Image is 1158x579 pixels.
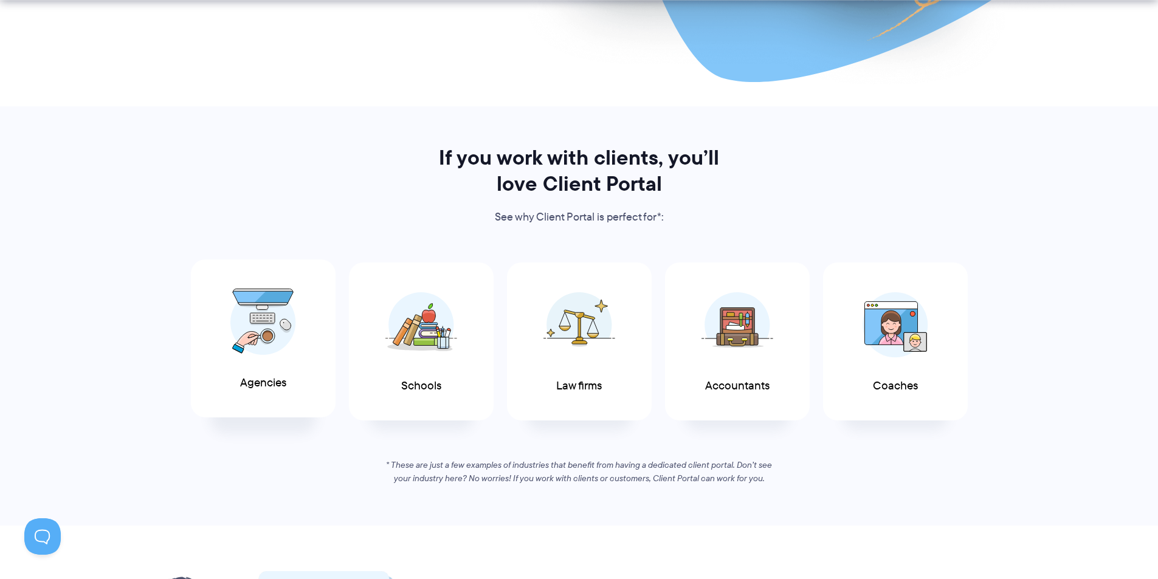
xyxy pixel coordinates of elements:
span: Law firms [556,380,602,392]
a: Agencies [191,259,336,418]
h2: If you work with clients, you’ll love Client Portal [422,145,736,197]
span: Schools [401,380,441,392]
iframe: Toggle Customer Support [24,518,61,555]
p: See why Client Portal is perfect for*: [422,208,736,227]
a: Coaches [823,262,968,421]
a: Law firms [507,262,652,421]
em: * These are just a few examples of industries that benefit from having a dedicated client portal.... [386,459,772,484]
span: Accountants [705,380,770,392]
a: Accountants [665,262,810,421]
a: Schools [349,262,494,421]
span: Agencies [240,377,286,389]
span: Coaches [873,380,918,392]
